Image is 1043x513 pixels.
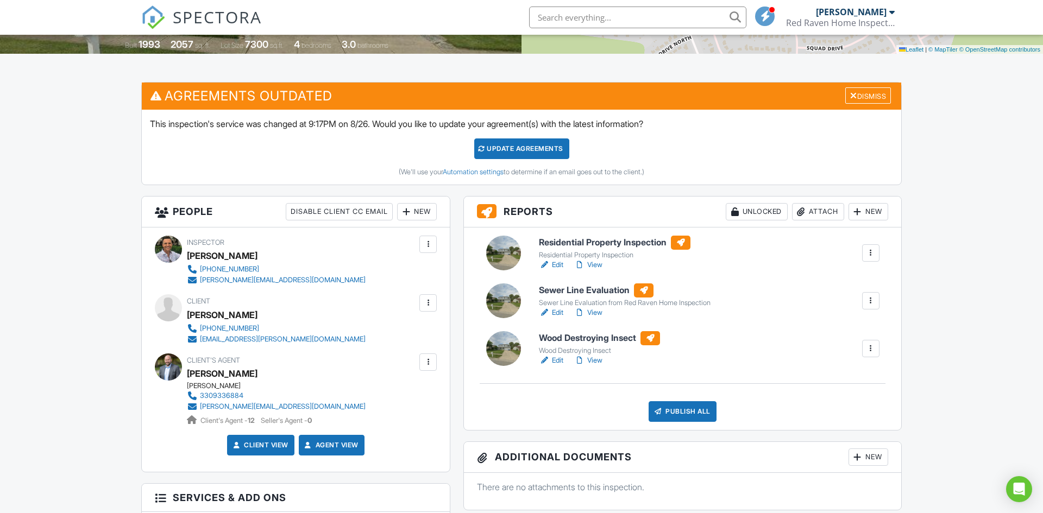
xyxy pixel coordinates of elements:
[539,259,563,270] a: Edit
[142,83,901,109] h3: Agreements Outdated
[187,238,224,246] span: Inspector
[187,382,374,390] div: [PERSON_NAME]
[200,276,366,284] div: [PERSON_NAME][EMAIL_ADDRESS][DOMAIN_NAME]
[187,323,366,334] a: [PHONE_NUMBER]
[231,440,288,451] a: Client View
[245,39,268,50] div: 7300
[539,236,690,259] a: Residential Property Inspection Residential Property Inspection
[125,41,137,49] span: Built
[200,335,366,344] div: [EMAIL_ADDRESS][PERSON_NAME][DOMAIN_NAME]
[171,39,193,50] div: 2057
[574,307,602,318] a: View
[899,46,923,53] a: Leaflet
[959,46,1040,53] a: © OpenStreetMap contributors
[187,275,366,286] a: [PERSON_NAME][EMAIL_ADDRESS][DOMAIN_NAME]
[539,346,660,355] div: Wood Destroying Insect
[816,7,887,17] div: [PERSON_NAME]
[539,236,690,250] h6: Residential Property Inspection
[464,442,901,473] h3: Additional Documents
[539,251,690,259] div: Residential Property Inspection
[849,203,888,220] div: New
[248,416,255,425] strong: 12
[357,41,388,49] span: bathrooms
[142,110,901,185] div: This inspection's service was changed at 9:17PM on 8/26. Would you like to update your agreement(...
[294,39,300,50] div: 4
[792,203,844,220] div: Attach
[200,416,256,425] span: Client's Agent -
[141,5,165,29] img: The Best Home Inspection Software - Spectora
[221,41,243,49] span: Lot Size
[529,7,746,28] input: Search everything...
[928,46,958,53] a: © MapTiler
[142,484,450,512] h3: Services & Add ons
[539,283,711,307] a: Sewer Line Evaluation Sewer Line Evaluation from Red Raven Home Inspection
[1006,476,1032,502] div: Open Intercom Messenger
[142,197,450,227] h3: People
[187,334,366,345] a: [EMAIL_ADDRESS][PERSON_NAME][DOMAIN_NAME]
[477,481,888,493] p: There are no attachments to this inspection.
[195,41,210,49] span: sq. ft.
[303,440,359,451] a: Agent View
[464,197,901,227] h3: Reports
[574,355,602,366] a: View
[200,324,259,333] div: [PHONE_NUMBER]
[849,448,888,466] div: New
[187,297,210,305] span: Client
[845,87,891,104] div: Dismiss
[342,39,356,50] div: 3.0
[187,248,257,264] div: [PERSON_NAME]
[187,390,366,401] a: 3309336884
[539,331,660,355] a: Wood Destroying Insect Wood Destroying Insect
[150,168,893,176] div: (We'll use your to determine if an email goes out to the client.)
[301,41,331,49] span: bedrooms
[286,203,393,220] div: Disable Client CC Email
[397,203,437,220] div: New
[443,168,504,176] a: Automation settings
[574,259,602,270] a: View
[786,17,895,28] div: Red Raven Home Inspection
[173,5,262,28] span: SPECTORA
[261,416,312,425] span: Seller's Agent -
[141,15,262,37] a: SPECTORA
[187,356,240,364] span: Client's Agent
[539,283,711,297] h6: Sewer Line Evaluation
[925,46,927,53] span: |
[187,264,366,275] a: [PHONE_NUMBER]
[474,138,569,159] div: Update Agreements
[270,41,284,49] span: sq.ft.
[200,391,243,400] div: 3309336884
[726,203,788,220] div: Unlocked
[539,355,563,366] a: Edit
[307,416,312,425] strong: 0
[539,299,711,307] div: Sewer Line Evaluation from Red Raven Home Inspection
[200,265,259,274] div: [PHONE_NUMBER]
[187,365,257,382] a: [PERSON_NAME]
[187,307,257,323] div: [PERSON_NAME]
[187,401,366,412] a: [PERSON_NAME][EMAIL_ADDRESS][DOMAIN_NAME]
[200,402,366,411] div: [PERSON_NAME][EMAIL_ADDRESS][DOMAIN_NAME]
[539,331,660,345] h6: Wood Destroying Insect
[539,307,563,318] a: Edit
[139,39,160,50] div: 1993
[649,401,717,422] div: Publish All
